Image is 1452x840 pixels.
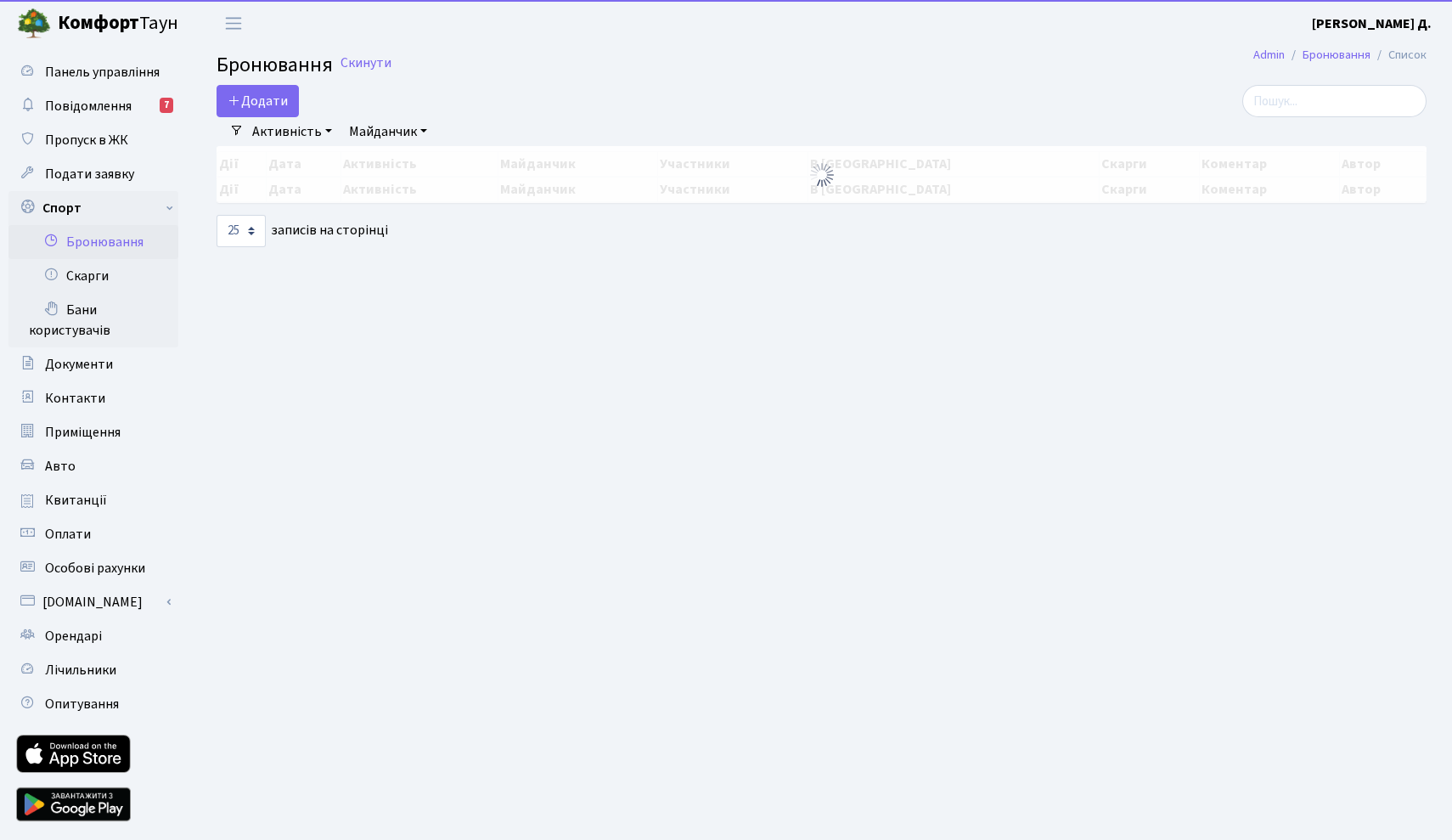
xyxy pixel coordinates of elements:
[45,695,119,713] span: Опитування
[8,225,178,259] a: Бронювання
[340,55,391,71] a: Скинути
[45,491,107,510] span: Квитанції
[217,85,299,117] button: Додати
[8,653,178,687] a: Лічильники
[8,619,178,653] a: Орендарі
[217,50,333,80] span: Бронювання
[1312,14,1432,33] b: [PERSON_NAME] Д.
[1370,46,1427,65] li: Список
[8,483,178,517] a: Квитанції
[8,687,178,721] a: Опитування
[8,157,178,191] a: Подати заявку
[8,259,178,293] a: Скарги
[217,215,266,247] select: записів на сторінці
[45,63,160,82] span: Панель управління
[160,98,173,113] div: 7
[8,551,178,585] a: Особові рахунки
[45,661,116,679] span: Лічильники
[45,457,76,476] span: Авто
[45,131,128,149] span: Пропуск в ЖК
[8,381,178,415] a: Контакти
[45,355,113,374] span: Документи
[1303,46,1370,64] a: Бронювання
[45,525,91,544] span: Оплати
[45,559,145,578] span: Особові рахунки
[808,161,836,189] img: Обробка...
[217,215,388,247] label: записів на сторінці
[8,191,178,225] a: Спорт
[212,9,255,37] button: Переключити навігацію
[8,55,178,89] a: Панель управління
[342,117,434,146] a: Майданчик
[1242,85,1427,117] input: Пошук...
[45,165,134,183] span: Подати заявку
[1228,37,1452,73] nav: breadcrumb
[245,117,339,146] a: Активність
[1253,46,1285,64] a: Admin
[8,449,178,483] a: Авто
[45,423,121,442] span: Приміщення
[17,7,51,41] img: logo.png
[58,9,178,38] span: Таун
[8,415,178,449] a: Приміщення
[58,9,139,37] b: Комфорт
[45,97,132,116] span: Повідомлення
[1312,14,1432,34] a: [PERSON_NAME] Д.
[8,293,178,347] a: Бани користувачів
[8,89,178,123] a: Повідомлення7
[45,389,105,408] span: Контакти
[8,123,178,157] a: Пропуск в ЖК
[8,517,178,551] a: Оплати
[8,347,178,381] a: Документи
[45,627,102,646] span: Орендарі
[8,585,178,619] a: [DOMAIN_NAME]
